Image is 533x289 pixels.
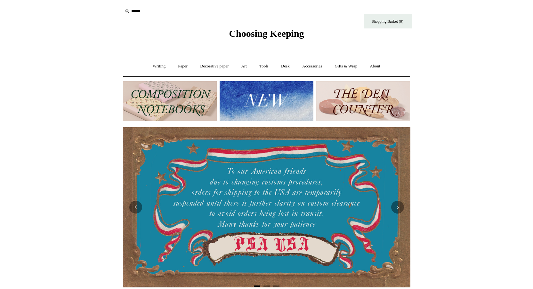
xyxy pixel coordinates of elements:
button: Page 2 [263,285,270,287]
a: Decorative paper [194,58,234,75]
a: Tools [254,58,274,75]
button: Page 1 [254,285,260,287]
a: Desk [275,58,295,75]
a: Paper [172,58,193,75]
button: Next [391,201,404,214]
img: New.jpg__PID:f73bdf93-380a-4a35-bcfe-7823039498e1 [220,81,313,121]
button: Page 3 [273,285,279,287]
a: About [364,58,386,75]
span: Choosing Keeping [229,28,304,39]
img: USA PSA .jpg__PID:33428022-6587-48b7-8b57-d7eefc91f15a [123,127,410,287]
img: 202302 Composition ledgers.jpg__PID:69722ee6-fa44-49dd-a067-31375e5d54ec [123,81,217,121]
a: Writing [147,58,171,75]
img: The Deli Counter [316,81,410,121]
button: Previous [129,201,142,214]
a: Choosing Keeping [229,33,304,38]
a: Gifts & Wrap [329,58,363,75]
a: Accessories [296,58,328,75]
a: Art [236,58,253,75]
a: Shopping Basket (0) [364,14,412,28]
